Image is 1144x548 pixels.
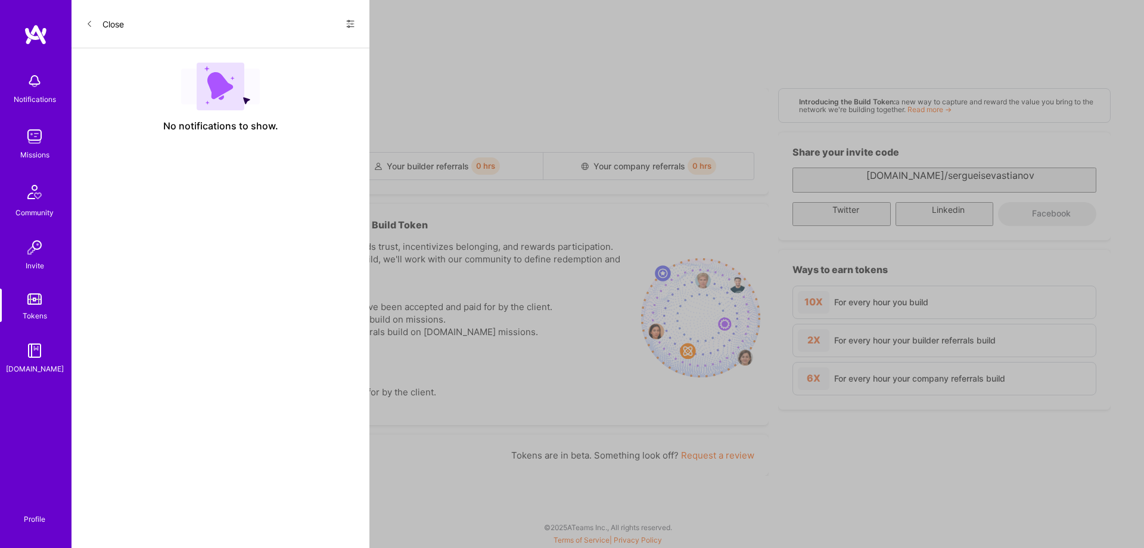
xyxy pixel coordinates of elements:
div: Notifications [14,93,56,106]
img: empty [181,63,260,110]
div: Profile [24,513,45,524]
img: teamwork [23,125,46,148]
div: Community [15,206,54,219]
div: Missions [20,148,49,161]
img: Invite [23,236,46,259]
img: guide book [23,339,46,363]
img: bell [23,69,46,93]
a: Profile [20,500,49,524]
span: No notifications to show. [163,120,278,132]
div: Tokens [23,309,47,322]
img: tokens [27,293,42,305]
button: Close [86,14,124,33]
div: Invite [26,259,44,272]
img: logo [24,24,48,45]
img: Community [20,178,49,206]
div: [DOMAIN_NAME] [6,363,64,375]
